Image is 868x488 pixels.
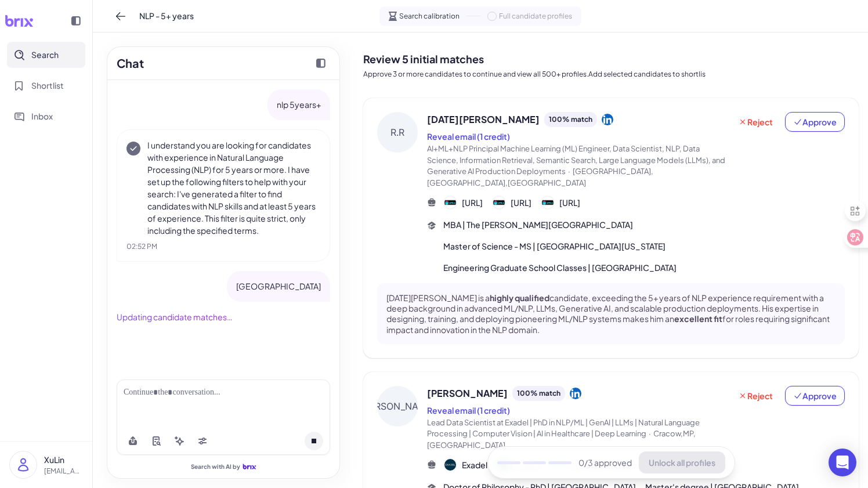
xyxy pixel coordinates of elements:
[139,10,194,22] span: NLP - 5+ years
[578,457,632,469] span: 0 /3 approved
[544,112,597,127] div: 100 % match
[7,103,85,129] button: Inbox
[126,241,320,252] div: 02:52 PM
[730,386,780,406] button: Reject
[305,432,323,450] button: Cancel request
[31,110,53,122] span: Inbox
[559,197,580,209] span: [URL]
[730,112,780,132] button: Reject
[427,386,508,400] span: [PERSON_NAME]
[493,197,505,208] img: 公司logo
[462,459,487,471] span: Exadel
[377,386,418,426] div: [PERSON_NAME]
[462,197,483,209] span: [URL]
[444,197,456,208] img: 公司logo
[427,404,510,417] button: Reveal email (1 credit)
[793,390,837,402] span: Approve
[443,262,677,274] span: Engineering Graduate School Classes | [GEOGRAPHIC_DATA]
[649,429,651,438] span: ·
[44,466,83,476] p: [EMAIL_ADDRESS][DOMAIN_NAME]
[674,313,722,324] strong: excellent fit
[312,54,330,73] button: Collapse chat
[236,280,321,292] p: [GEOGRAPHIC_DATA]
[738,390,773,402] span: Reject
[499,11,572,21] span: Full candidate profiles
[427,167,653,187] span: [GEOGRAPHIC_DATA],[GEOGRAPHIC_DATA],[GEOGRAPHIC_DATA]
[277,99,321,111] p: nlp 5years+
[443,240,666,252] span: Master of Science - MS | [GEOGRAPHIC_DATA][US_STATE]
[738,116,773,128] span: Reject
[427,113,540,126] span: [DATE][PERSON_NAME]
[386,292,836,335] p: [DATE][PERSON_NAME] is a candidate, exceeding the 5+ years of NLP experience requirement with a d...
[31,79,64,92] span: Shortlist
[512,386,565,401] div: 100 % match
[147,139,320,237] p: I understand you are looking for candidates with experience in Natural Language Processing (NLP) ...
[7,42,85,68] button: Search
[444,459,456,471] img: 公司logo
[829,449,856,476] div: Open Intercom Messenger
[427,429,696,450] span: Cracow,MP,[GEOGRAPHIC_DATA]
[117,55,144,72] h2: Chat
[31,49,59,61] span: Search
[399,11,460,21] span: Search calibration
[785,112,845,132] button: Approve
[785,386,845,406] button: Approve
[511,197,531,209] span: [URL]
[10,451,37,478] img: user_logo.png
[793,116,837,128] span: Approve
[427,131,510,143] button: Reveal email (1 credit)
[568,167,570,176] span: ·
[7,73,85,99] button: Shortlist
[191,463,240,471] span: Search with AI by
[490,292,549,303] strong: highly qualified
[427,144,725,176] span: AI+ML+NLP Principal Machine Learning (ML) Engineer, Data Scientist, NLP, Data Science, Informatio...
[542,197,554,208] img: 公司logo
[443,219,633,231] span: MBA | The [PERSON_NAME][GEOGRAPHIC_DATA]
[363,51,859,67] h2: Review 5 initial matches
[117,311,330,323] div: Updating candidate matches…
[427,418,700,439] span: Lead Data Scientist at Exadel | PhD in NLP/ML | GenAI | LLMs | Natural Language Processing | Comp...
[377,112,418,153] div: R.R
[363,69,859,79] p: Approve 3 or more candidates to continue and view all 500+ profiles.Add selected candidates to sh...
[44,454,83,466] p: XuLin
